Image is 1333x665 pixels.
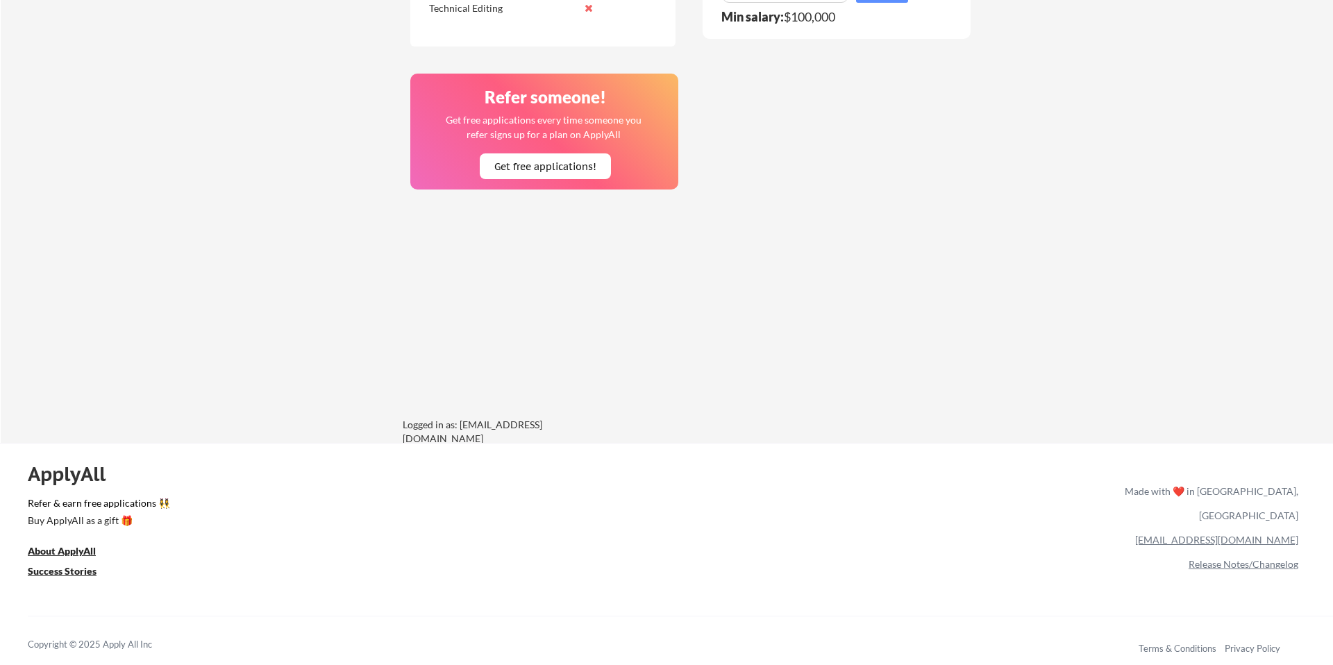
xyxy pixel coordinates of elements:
[429,1,576,15] div: Technical Editing
[28,638,187,652] div: Copyright © 2025 Apply All Inc
[1135,534,1298,546] a: [EMAIL_ADDRESS][DOMAIN_NAME]
[28,564,115,581] a: Success Stories
[416,89,674,106] div: Refer someone!
[1225,643,1280,654] a: Privacy Policy
[480,153,611,179] button: Get free applications!
[721,10,917,23] div: $100,000
[721,9,784,24] strong: Min salary:
[403,418,611,445] div: Logged in as: [EMAIL_ADDRESS][DOMAIN_NAME]
[444,112,642,142] div: Get free applications every time someone you refer signs up for a plan on ApplyAll
[28,565,97,577] u: Success Stories
[28,462,121,486] div: ApplyAll
[28,498,835,513] a: Refer & earn free applications 👯‍♀️
[28,516,167,525] div: Buy ApplyAll as a gift 🎁
[28,545,96,557] u: About ApplyAll
[28,513,167,530] a: Buy ApplyAll as a gift 🎁
[1119,479,1298,528] div: Made with ❤️ in [GEOGRAPHIC_DATA], [GEOGRAPHIC_DATA]
[1189,558,1298,570] a: Release Notes/Changelog
[1139,643,1216,654] a: Terms & Conditions
[28,544,115,561] a: About ApplyAll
